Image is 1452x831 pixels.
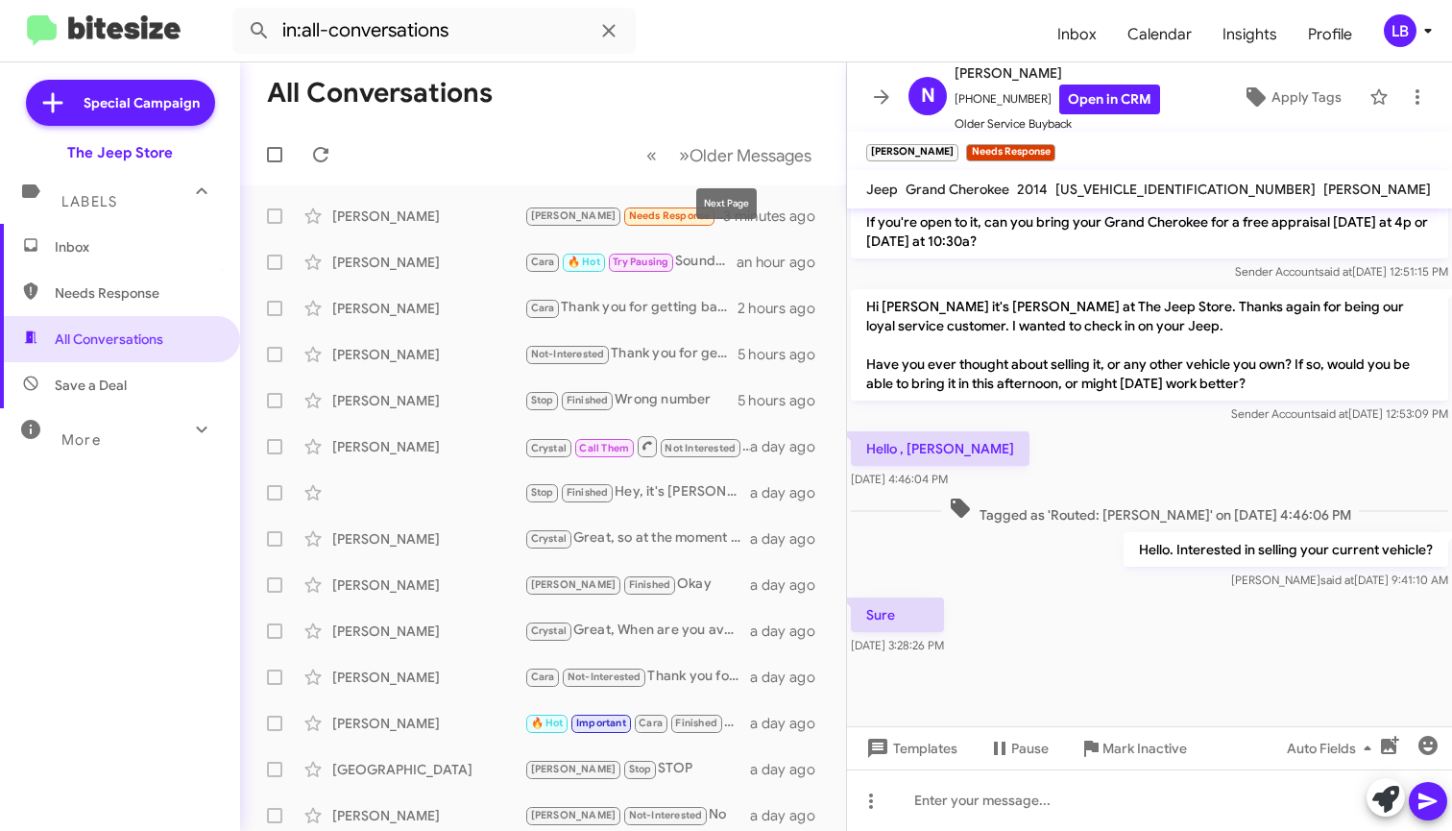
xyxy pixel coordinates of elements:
span: N [921,81,935,111]
div: Next Page [696,188,757,219]
p: Hello , [PERSON_NAME] [851,431,1029,466]
a: Calendar [1112,7,1207,62]
div: Sure [524,205,723,227]
a: Insights [1207,7,1293,62]
span: Pause [1011,731,1049,766]
span: Call Them [579,442,629,454]
span: Mark Inactive [1102,731,1187,766]
span: [PERSON_NAME] [531,809,617,821]
span: 2014 [1017,181,1048,198]
div: 5 hours ago [738,345,831,364]
div: [PERSON_NAME] [332,668,524,687]
div: Wrong number [524,389,738,411]
button: Pause [973,731,1064,766]
small: [PERSON_NAME] [866,144,958,161]
span: [PERSON_NAME] [531,763,617,775]
span: Older Messages [690,145,811,166]
span: Crystal [531,624,567,637]
div: a day ago [750,714,831,733]
span: Stop [531,486,554,499]
button: Auto Fields [1271,731,1394,766]
div: Thank you for getting back to me. I will update my records. [524,343,738,365]
span: [DATE] 3:28:26 PM [851,638,944,652]
span: Profile [1293,7,1367,62]
span: » [679,143,690,167]
span: Save a Deal [55,376,127,395]
span: Cara [531,671,555,683]
h1: All Conversations [267,78,493,109]
span: More [61,431,101,449]
span: Not-Interested [568,671,641,683]
span: 🔥 Hot [531,717,564,729]
span: Jeep [866,181,898,198]
div: 2 hours ago [738,299,831,318]
div: [PERSON_NAME] [332,253,524,272]
span: said at [1320,573,1354,587]
div: [PERSON_NAME] [332,575,524,595]
span: Tagged as 'Routed: [PERSON_NAME]' on [DATE] 4:46:06 PM [941,497,1359,525]
div: [PERSON_NAME] [332,299,524,318]
div: Thank you for getting back to me. I will update my records. [524,666,750,688]
span: Cara [639,717,663,729]
div: Hey, it's [PERSON_NAME] from Toyota World of [GEOGRAPHIC_DATA]. You can upgrade to the new 2025 T... [524,481,750,503]
span: Try Pausing [613,256,668,268]
span: Labels [61,193,117,210]
button: Next [667,135,823,175]
div: [PERSON_NAME] [332,345,524,364]
div: The Jeep Store [67,143,173,162]
div: [PERSON_NAME] [332,529,524,549]
span: 🔥 Hot [568,256,600,268]
div: a day ago [750,622,831,641]
nav: Page navigation example [636,135,823,175]
span: Finished [567,394,609,406]
span: Templates [862,731,957,766]
span: All Conversations [55,330,163,349]
span: Finished [567,486,609,499]
div: a day ago [750,529,831,549]
p: Hello. Interested in selling your current vehicle? [1124,532,1448,567]
div: LB [1384,14,1416,47]
span: [US_VEHICLE_IDENTIFICATION_NUMBER] [1055,181,1316,198]
span: Grand Cherokee [906,181,1009,198]
span: Auto Fields [1287,731,1379,766]
span: Cara [531,302,555,314]
span: Important [576,717,626,729]
a: Inbox [1042,7,1112,62]
div: a day ago [750,806,831,825]
div: [PERSON_NAME] [332,714,524,733]
span: said at [1319,264,1352,279]
div: STOP [524,758,750,780]
span: Sender Account [DATE] 12:53:09 PM [1231,406,1448,421]
a: Special Campaign [26,80,215,126]
span: [PERSON_NAME] [1323,181,1431,198]
span: Stop [629,763,652,775]
div: 5 hours ago [738,391,831,410]
span: Older Service Buyback [955,114,1160,134]
span: Finished [675,717,717,729]
span: Not-Interested [629,809,703,821]
span: [DATE] 4:46:04 PM [851,472,948,486]
button: Apply Tags [1222,80,1360,114]
button: Mark Inactive [1064,731,1202,766]
span: Needs Response [55,283,218,303]
div: [GEOGRAPHIC_DATA] [332,760,524,779]
div: [PERSON_NAME] [332,622,524,641]
div: 3 minutes ago [723,207,831,226]
div: Okay [524,574,750,596]
span: [PERSON_NAME] [531,209,617,222]
div: a day ago [750,760,831,779]
div: Fantastic [PERSON_NAME], You have a wonderful day [524,712,750,734]
input: Search [232,8,636,54]
span: [PERSON_NAME] [531,578,617,591]
span: Stop [531,394,554,406]
span: « [646,143,657,167]
span: [PERSON_NAME] [DATE] 9:41:10 AM [1231,573,1448,587]
span: Crystal [531,442,567,454]
span: Crystal [531,532,567,545]
div: a day ago [750,437,831,456]
span: Not-Interested [531,348,605,360]
div: [PERSON_NAME] [332,806,524,825]
div: Great, When are you available to bring it in so that we can further discuss your options ? it wou... [524,620,750,642]
span: Apply Tags [1271,80,1342,114]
